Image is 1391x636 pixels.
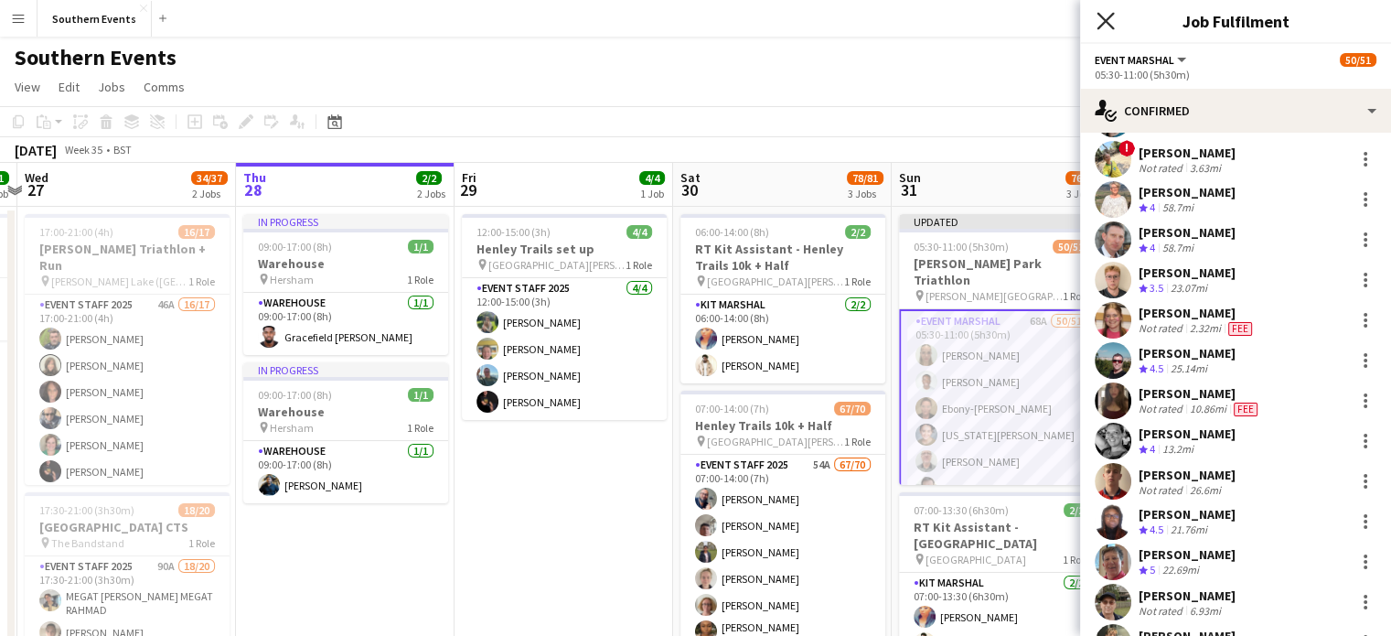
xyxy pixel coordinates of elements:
span: Comms [144,79,185,95]
span: Sat [680,169,701,186]
a: Edit [51,75,87,99]
a: Jobs [91,75,133,99]
span: ! [1118,140,1135,156]
div: 3.63mi [1186,161,1225,175]
h3: Job Fulfilment [1080,9,1391,33]
span: The Bandstand [51,536,124,550]
h3: Henley Trails set up [462,241,667,257]
div: In progress09:00-17:00 (8h)1/1Warehouse Hersham1 RoleWarehouse1/109:00-17:00 (8h)[PERSON_NAME] [243,362,448,503]
app-card-role: Event Staff 20254/412:00-15:00 (3h)[PERSON_NAME][PERSON_NAME][PERSON_NAME][PERSON_NAME] [462,278,667,420]
span: Week 35 [60,143,106,156]
app-job-card: 06:00-14:00 (8h)2/2RT Kit Assistant - Henley Trails 10k + Half [GEOGRAPHIC_DATA][PERSON_NAME]1 Ro... [680,214,885,383]
span: 4 [1150,442,1155,456]
span: Hersham [270,421,314,435]
span: [GEOGRAPHIC_DATA][PERSON_NAME] [707,275,844,288]
span: 34/37 [191,171,228,185]
span: 1 Role [1063,289,1089,303]
span: 1 Role [407,273,433,286]
span: 4/4 [639,171,665,185]
span: 2/2 [1064,503,1089,517]
div: 2 Jobs [417,187,445,200]
div: 2.32mi [1186,321,1225,336]
span: 09:00-17:00 (8h) [258,240,332,253]
div: Not rated [1139,161,1186,175]
span: 1 Role [626,258,652,272]
div: Updated [899,214,1104,229]
div: 26.6mi [1186,483,1225,497]
h3: [GEOGRAPHIC_DATA] CTS [25,519,230,535]
div: Confirmed [1080,89,1391,133]
div: [PERSON_NAME] [1139,385,1261,402]
h3: [PERSON_NAME] Triathlon + Run [25,241,230,274]
span: 27 [22,179,48,200]
div: [PERSON_NAME] [1139,145,1236,161]
span: 4 [1150,200,1155,214]
div: 05:30-11:00 (5h30m) [1095,68,1376,81]
a: View [7,75,48,99]
h3: Warehouse [243,255,448,272]
div: 6.93mi [1186,604,1225,618]
span: 17:30-21:00 (3h30m) [39,503,134,517]
span: 1 Role [188,536,215,550]
div: [PERSON_NAME] [1139,264,1236,281]
h3: RT Kit Assistant - [GEOGRAPHIC_DATA] [899,519,1104,552]
div: Crew has different fees then in role [1230,402,1261,416]
span: [GEOGRAPHIC_DATA] [926,553,1026,566]
div: [PERSON_NAME] [1139,305,1256,321]
div: 25.14mi [1167,361,1211,377]
div: Not rated [1139,604,1186,618]
span: Wed [25,169,48,186]
div: 10.86mi [1186,402,1230,416]
app-job-card: 17:00-21:00 (4h)16/17[PERSON_NAME] Triathlon + Run [PERSON_NAME] Lake ([GEOGRAPHIC_DATA])1 RoleEv... [25,214,230,485]
span: 78/81 [847,171,883,185]
span: 4 [1150,120,1155,134]
app-card-role: Warehouse1/109:00-17:00 (8h)[PERSON_NAME] [243,441,448,503]
span: 17:00-21:00 (4h) [39,225,113,239]
span: Thu [243,169,266,186]
span: 05:30-11:00 (5h30m) [914,240,1009,253]
span: 30 [678,179,701,200]
div: BST [113,143,132,156]
span: 12:00-15:00 (3h) [476,225,551,239]
div: 58.7mi [1159,200,1197,216]
div: 3 Jobs [848,187,883,200]
span: Hersham [270,273,314,286]
div: Crew has different fees then in role [1225,321,1256,336]
span: 4/4 [626,225,652,239]
span: 29 [459,179,476,200]
span: 4 [1150,241,1155,254]
div: [PERSON_NAME] [1139,506,1236,523]
div: [PERSON_NAME] [1139,426,1236,442]
span: 28 [241,179,266,200]
span: Fee [1228,322,1252,336]
span: Jobs [98,79,125,95]
span: Fee [1234,403,1257,416]
app-job-card: In progress09:00-17:00 (8h)1/1Warehouse Hersham1 RoleWarehouse1/109:00-17:00 (8h)Gracefield [PERS... [243,214,448,355]
div: [PERSON_NAME] [1139,467,1236,483]
span: 50/51 [1340,53,1376,67]
div: [PERSON_NAME] [1139,587,1236,604]
span: 50/51 [1053,240,1089,253]
div: Not rated [1139,321,1186,336]
h3: Henley Trails 10k + Half [680,417,885,434]
div: Not rated [1139,483,1186,497]
div: 13.2mi [1159,442,1197,458]
h1: Southern Events [15,44,177,71]
span: 1/1 [408,240,433,253]
span: 1 Role [407,421,433,435]
span: 18/20 [178,503,215,517]
span: 31 [896,179,921,200]
button: Southern Events [37,1,152,37]
span: Edit [59,79,80,95]
span: 07:00-13:30 (6h30m) [914,503,1009,517]
div: 1 Job [640,187,664,200]
app-card-role: Kit Marshal2/206:00-14:00 (8h)[PERSON_NAME][PERSON_NAME] [680,295,885,383]
h3: [PERSON_NAME] Park Triathlon [899,255,1104,288]
div: In progress [243,362,448,377]
app-job-card: Updated05:30-11:00 (5h30m)50/51[PERSON_NAME] Park Triathlon [PERSON_NAME][GEOGRAPHIC_DATA]1 RoleE... [899,214,1104,485]
span: 1 Role [844,275,871,288]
